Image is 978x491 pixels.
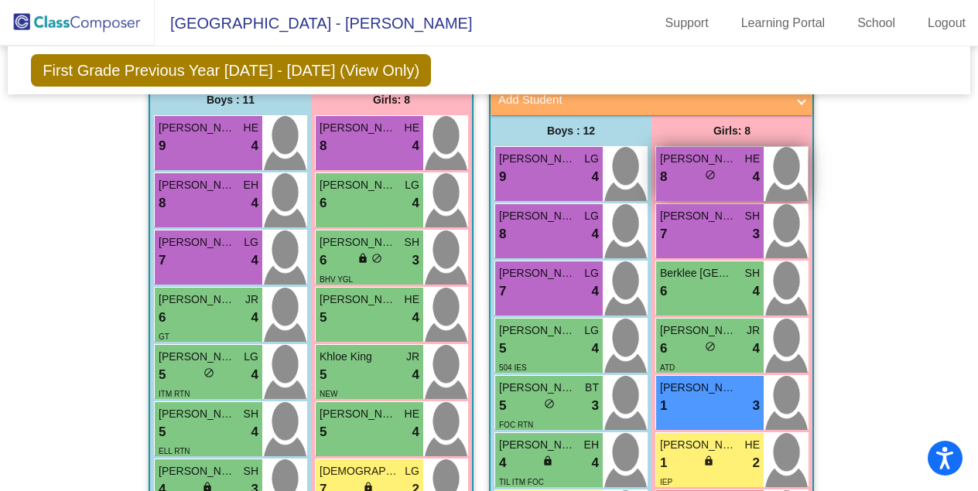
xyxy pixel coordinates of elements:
span: BT [585,380,599,396]
div: Girls: 8 [651,115,812,146]
span: 4 [412,136,419,156]
span: 3 [753,224,760,244]
span: do_not_disturb_alt [203,367,214,378]
span: [PERSON_NAME] [159,406,236,422]
span: do_not_disturb_alt [705,169,716,180]
span: NEW [320,390,337,398]
a: Logout [915,11,978,36]
span: do_not_disturb_alt [371,253,382,264]
span: 4 [592,339,599,359]
span: ELL RTN [159,447,190,455]
span: Berklee [GEOGRAPHIC_DATA] [660,265,737,281]
span: EH [244,177,258,193]
span: SH [244,463,258,479]
span: [PERSON_NAME] [320,292,397,308]
span: [PERSON_NAME] [499,151,576,167]
span: 4 [412,422,419,442]
span: HE [405,292,419,308]
span: [PERSON_NAME] [320,177,397,193]
span: [PERSON_NAME] [159,234,236,251]
span: 4 [251,308,258,328]
span: lock [703,455,714,466]
span: LG [584,322,599,339]
span: 6 [159,308,166,328]
span: [PERSON_NAME] [660,322,737,339]
span: [PERSON_NAME] [499,208,576,224]
span: 4 [753,339,760,359]
span: 7 [660,224,667,244]
span: LG [244,349,258,365]
a: Learning Portal [729,11,838,36]
span: 5 [159,365,166,385]
span: LG [584,208,599,224]
span: [PERSON_NAME] [320,120,397,136]
span: lock [542,455,553,466]
span: SH [745,265,760,281]
span: 4 [251,251,258,271]
span: 5 [320,308,327,328]
span: JR [747,322,760,339]
span: 8 [159,193,166,213]
span: HE [745,437,760,453]
span: 8 [660,167,667,187]
span: 4 [753,281,760,302]
span: 1 [660,396,667,416]
span: 8 [320,136,327,156]
span: 4 [499,453,506,473]
span: do_not_disturb_alt [705,341,716,352]
span: 6 [320,193,327,213]
span: [PERSON_NAME] [320,234,397,251]
span: 3 [753,396,760,416]
span: [PERSON_NAME] [159,349,236,365]
span: [PERSON_NAME] [159,463,236,479]
span: 4 [412,365,419,385]
span: 504 IES [499,363,527,372]
div: Girls: 8 [311,84,472,115]
span: 9 [499,167,506,187]
span: [PERSON_NAME] [499,437,576,453]
span: HE [405,406,419,422]
span: JR [245,292,258,308]
span: HE [244,120,258,136]
span: JR [406,349,419,365]
span: SH [405,234,419,251]
span: SH [244,406,258,422]
span: 5 [320,422,327,442]
span: ATD [660,363,675,372]
span: FOC RTN [499,421,533,429]
span: Khloe King [320,349,397,365]
span: lock [357,253,368,264]
span: LG [584,151,599,167]
a: Support [653,11,721,36]
span: 4 [251,365,258,385]
span: 3 [412,251,419,271]
span: 4 [412,308,419,328]
mat-expansion-panel-header: Add Student [491,84,812,115]
span: [DEMOGRAPHIC_DATA] [PERSON_NAME] [320,463,397,479]
span: 4 [753,167,760,187]
span: LG [584,265,599,281]
span: 7 [159,251,166,271]
span: 1 [660,453,667,473]
span: 6 [660,339,667,359]
span: 4 [592,224,599,244]
span: 7 [499,281,506,302]
span: [GEOGRAPHIC_DATA] - [PERSON_NAME] [155,11,472,36]
span: 5 [499,339,506,359]
span: 4 [251,193,258,213]
span: 5 [499,396,506,416]
span: 8 [499,224,506,244]
span: 4 [412,193,419,213]
span: TIL ITM FOC [499,478,544,486]
span: 2 [753,453,760,473]
div: Boys : 12 [491,115,651,146]
span: 5 [159,422,166,442]
span: [PERSON_NAME] [660,437,737,453]
span: LG [244,234,258,251]
span: [PERSON_NAME] [159,177,236,193]
span: 4 [592,167,599,187]
a: School [845,11,908,36]
span: [PERSON_NAME] [499,265,576,281]
span: 9 [159,136,166,156]
span: 4 [251,422,258,442]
